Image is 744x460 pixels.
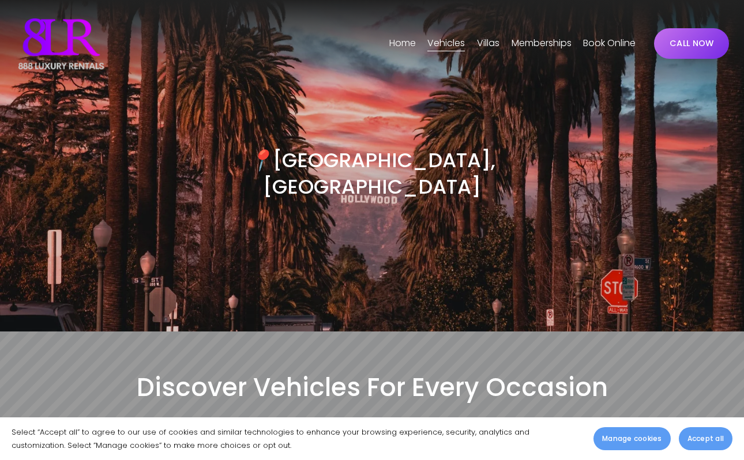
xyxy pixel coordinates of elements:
[687,433,724,444] span: Accept all
[389,35,416,53] a: Home
[602,433,662,444] span: Manage cookies
[193,147,550,200] h3: [GEOGRAPHIC_DATA], [GEOGRAPHIC_DATA]
[477,35,499,52] span: Villas
[593,427,670,450] button: Manage cookies
[427,35,465,52] span: Vehicles
[583,35,636,53] a: Book Online
[15,15,107,73] img: Luxury Car &amp; Home Rentals For Every Occasion
[427,35,465,53] a: folder dropdown
[679,427,732,450] button: Accept all
[12,425,582,452] p: Select “Accept all” to agree to our use of cookies and similar technologies to enhance your brows...
[512,35,572,53] a: Memberships
[248,146,273,174] em: 📍
[15,371,729,404] h2: Discover Vehicles For Every Occasion
[477,35,499,53] a: folder dropdown
[654,28,729,59] a: CALL NOW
